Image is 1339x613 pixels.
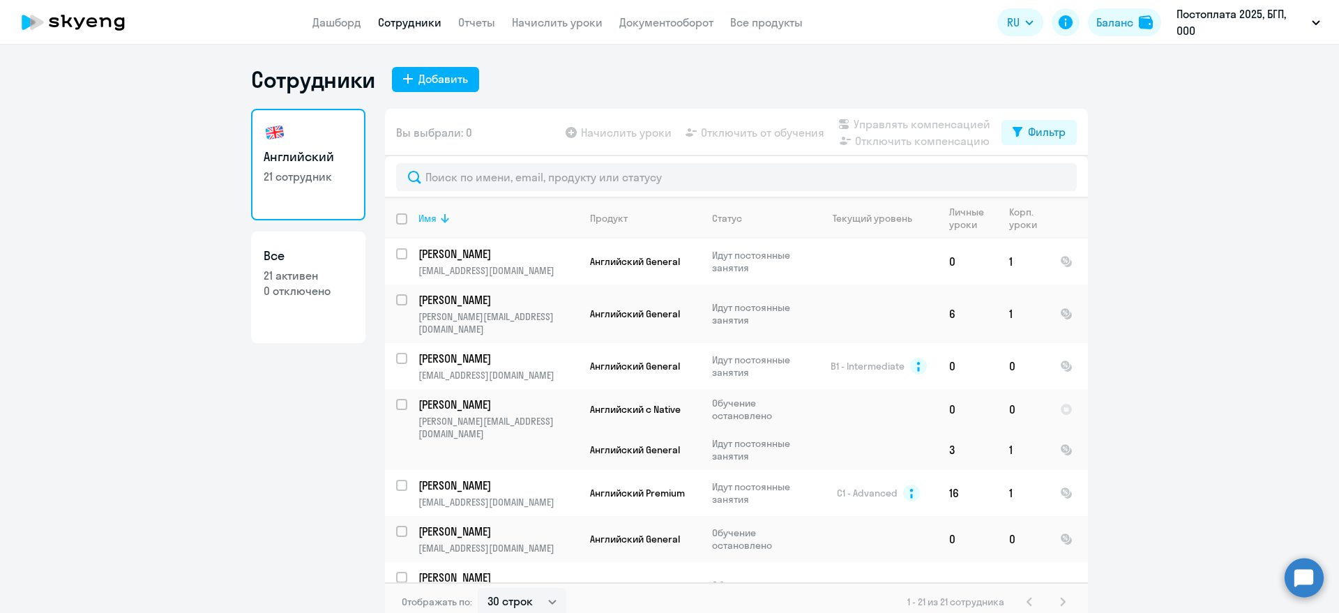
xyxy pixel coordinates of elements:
[251,232,365,343] a: Все21 активен0 отключено
[1009,206,1048,231] div: Корп. уроки
[418,496,578,508] p: [EMAIL_ADDRESS][DOMAIN_NAME]
[392,67,479,92] button: Добавить
[938,239,998,285] td: 0
[418,542,578,554] p: [EMAIL_ADDRESS][DOMAIN_NAME]
[418,397,578,412] a: [PERSON_NAME]
[1170,6,1327,39] button: Постоплата 2025, БГП, ООО
[831,360,905,372] span: B1 - Intermediate
[251,109,365,220] a: Английский21 сотрудник
[998,343,1049,389] td: 0
[264,148,353,166] h3: Английский
[512,15,603,29] a: Начислить уроки
[590,308,680,320] span: Английский General
[418,570,578,585] a: [PERSON_NAME]
[712,212,742,225] div: Статус
[998,239,1049,285] td: 1
[418,478,578,493] a: [PERSON_NAME]
[396,163,1077,191] input: Поиск по имени, email, продукту или статусу
[418,246,576,262] p: [PERSON_NAME]
[730,15,803,29] a: Все продукты
[264,121,286,144] img: english
[837,487,898,499] span: C1 - Advanced
[264,247,353,265] h3: Все
[312,15,361,29] a: Дашборд
[907,596,1004,608] span: 1 - 21 из 21 сотрудника
[418,212,437,225] div: Имя
[590,487,685,499] span: Английский Premium
[833,212,912,225] div: Текущий уровень
[264,283,353,298] p: 0 отключено
[819,212,937,225] div: Текущий уровень
[938,516,998,562] td: 0
[712,437,808,462] p: Идут постоянные занятия
[712,527,808,552] p: Обучение остановлено
[998,516,1049,562] td: 0
[418,478,576,493] p: [PERSON_NAME]
[418,415,578,440] p: [PERSON_NAME][EMAIL_ADDRESS][DOMAIN_NAME]
[418,212,578,225] div: Имя
[938,389,998,430] td: 0
[712,354,808,379] p: Идут постоянные занятия
[712,579,808,604] p: Обучение остановлено
[1139,15,1153,29] img: balance
[251,66,375,93] h1: Сотрудники
[1001,120,1077,145] button: Фильтр
[938,343,998,389] td: 0
[396,124,472,141] span: Вы выбрали: 0
[418,524,578,539] a: [PERSON_NAME]
[1096,14,1133,31] div: Баланс
[458,15,495,29] a: Отчеты
[590,403,681,416] span: Английский с Native
[402,596,472,608] span: Отображать по:
[418,570,576,585] p: [PERSON_NAME]
[1177,6,1306,39] p: Постоплата 2025, БГП, ООО
[998,430,1049,470] td: 1
[264,268,353,283] p: 21 активен
[938,430,998,470] td: 3
[418,369,578,381] p: [EMAIL_ADDRESS][DOMAIN_NAME]
[998,470,1049,516] td: 1
[418,70,468,87] div: Добавить
[418,264,578,277] p: [EMAIL_ADDRESS][DOMAIN_NAME]
[418,292,578,308] a: [PERSON_NAME]
[712,249,808,274] p: Идут постоянные занятия
[712,301,808,326] p: Идут постоянные занятия
[590,212,628,225] div: Продукт
[590,533,680,545] span: Английский General
[712,480,808,506] p: Идут постоянные занятия
[619,15,713,29] a: Документооборот
[998,285,1049,343] td: 1
[1007,14,1020,31] span: RU
[938,285,998,343] td: 6
[1028,123,1066,140] div: Фильтр
[949,206,997,231] div: Личные уроки
[998,389,1049,430] td: 0
[418,397,576,412] p: [PERSON_NAME]
[418,351,578,366] a: [PERSON_NAME]
[590,255,680,268] span: Английский General
[590,444,680,456] span: Английский General
[418,351,576,366] p: [PERSON_NAME]
[1088,8,1161,36] button: Балансbalance
[418,292,576,308] p: [PERSON_NAME]
[378,15,441,29] a: Сотрудники
[938,470,998,516] td: 16
[418,246,578,262] a: [PERSON_NAME]
[590,360,680,372] span: Английский General
[418,524,576,539] p: [PERSON_NAME]
[997,8,1043,36] button: RU
[264,169,353,184] p: 21 сотрудник
[712,397,808,422] p: Обучение остановлено
[418,310,578,335] p: [PERSON_NAME][EMAIL_ADDRESS][DOMAIN_NAME]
